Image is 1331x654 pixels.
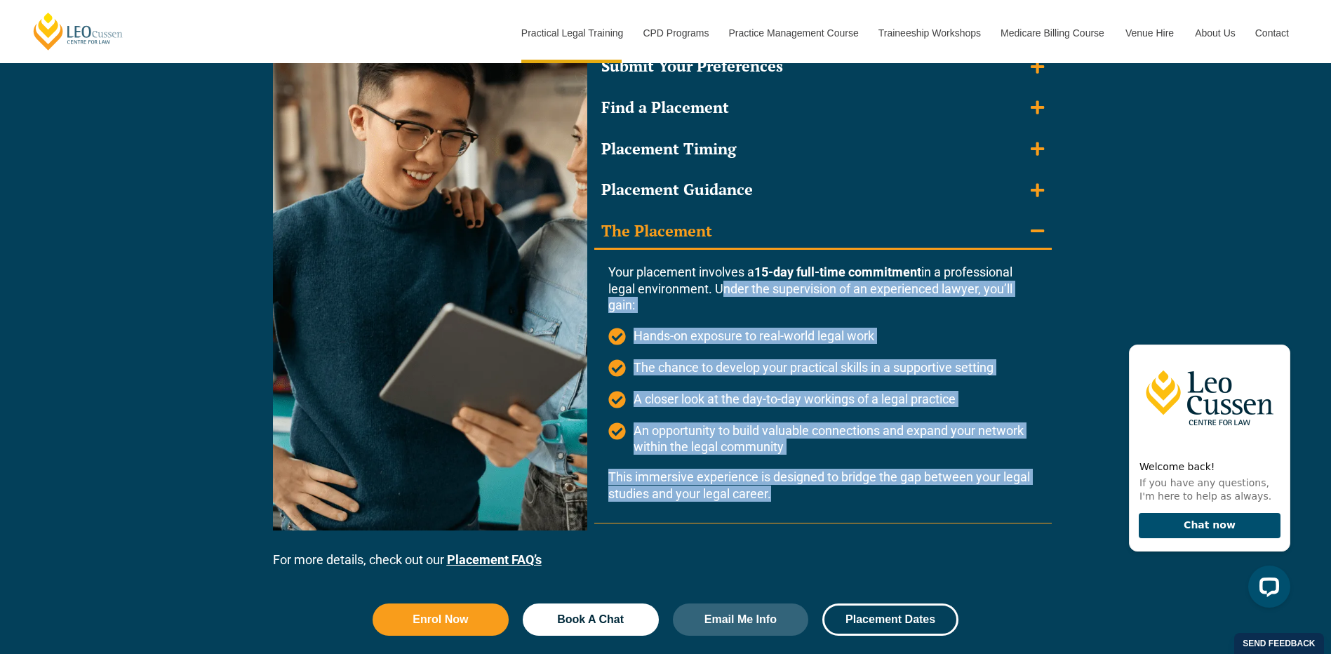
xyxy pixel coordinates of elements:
summary: The Placement [594,214,1052,251]
a: Book A Chat [523,603,659,636]
a: Placement FAQ’s [447,552,542,567]
span: Hands-on exposure to real-world legal work [630,328,874,344]
span: For more details, check out our [273,552,444,567]
div: The Placement [601,221,712,241]
div: Find a Placement [601,98,729,118]
a: Email Me Info [673,603,809,636]
a: About Us [1184,3,1245,63]
summary: Placement Guidance [594,173,1052,207]
strong: 15-day full-time commitment [754,265,921,279]
a: Medicare Billing Course [990,3,1115,63]
a: Practical Legal Training [511,3,633,63]
span: Placement Dates [845,614,935,625]
div: Submit Your Preferences [601,56,783,76]
div: Placement Timing [601,139,736,159]
iframe: LiveChat chat widget [1118,319,1296,619]
a: [PERSON_NAME] Centre for Law [32,11,125,51]
a: Enrol Now [373,603,509,636]
span: The chance to develop your practical skills in a supportive setting [630,359,994,375]
a: Traineeship Workshops [868,3,990,63]
div: Your placement involves a in a professional legal environment. Under the supervision of an experi... [608,264,1038,313]
summary: Submit Your Preferences [594,49,1052,84]
a: Contact [1245,3,1299,63]
a: Practice Management Course [718,3,868,63]
summary: Placement Timing [594,132,1052,166]
a: CPD Programs [632,3,718,63]
span: Email Me Info [704,614,777,625]
span: Book A Chat [557,614,624,625]
a: Venue Hire [1115,3,1184,63]
summary: Find a Placement [594,91,1052,125]
div: Placement Guidance [601,180,753,200]
p: This immersive experience is designed to bridge the gap between your legal studies and your legal... [608,469,1038,502]
a: Placement Dates [822,603,958,636]
span: A closer look at the day-to-day workings of a legal practice [630,391,956,407]
span: An opportunity to build valuable connections and expand your network within the legal community [630,422,1038,455]
span: Enrol Now [413,614,468,625]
